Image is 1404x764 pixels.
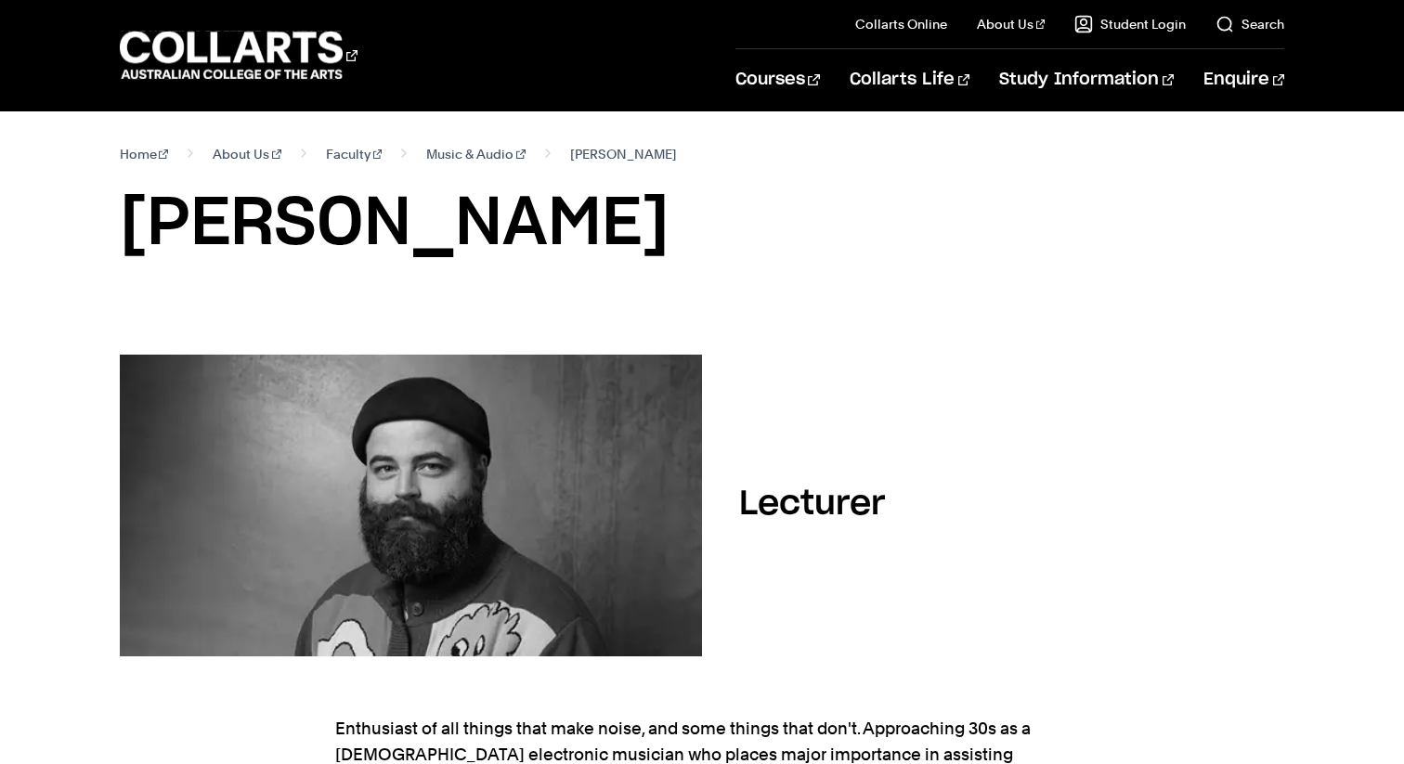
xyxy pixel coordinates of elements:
a: About Us [977,15,1046,33]
h2: Lecturer [739,487,885,521]
a: Music & Audio [426,141,526,167]
div: Go to homepage [120,29,357,82]
span: [PERSON_NAME] [570,141,677,167]
a: About Us [213,141,281,167]
a: Student Login [1074,15,1186,33]
a: Courses [735,49,820,110]
a: Collarts Online [855,15,947,33]
a: Collarts Life [850,49,969,110]
a: Home [120,141,169,167]
a: Enquire [1203,49,1284,110]
a: Search [1215,15,1284,33]
a: Faculty [326,141,383,167]
a: Study Information [999,49,1174,110]
h1: [PERSON_NAME] [120,182,1285,265]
